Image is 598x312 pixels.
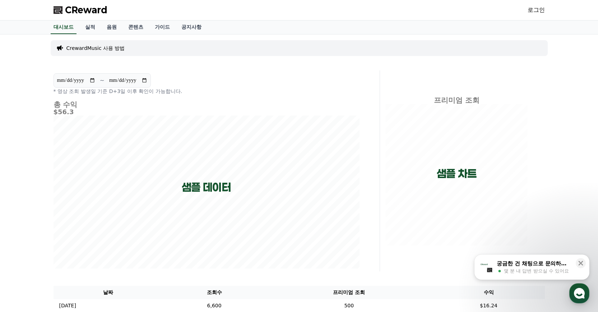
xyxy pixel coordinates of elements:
p: [DATE] [59,302,76,309]
a: CReward [54,4,107,16]
h4: 총 수익 [54,101,360,108]
a: 로그인 [528,6,545,14]
a: 음원 [101,20,122,34]
a: 대시보드 [51,20,77,34]
h5: $56.3 [54,108,360,116]
a: 공지사항 [176,20,207,34]
p: 샘플 데이터 [182,181,231,194]
a: 콘텐츠 [122,20,149,34]
p: * 영상 조회 발생일 기준 D+3일 이후 확인이 가능합니다. [54,88,360,95]
a: 가이드 [149,20,176,34]
th: 날짜 [54,286,163,299]
p: 샘플 차트 [437,167,477,180]
span: 홈 [23,238,27,244]
h4: 프리미엄 조회 [386,96,528,104]
th: 조회수 [163,286,265,299]
span: 대화 [66,239,74,245]
a: 대화 [47,228,93,246]
span: CReward [65,4,107,16]
a: 설정 [93,228,138,246]
th: 프리미엄 조회 [265,286,432,299]
a: 실적 [79,20,101,34]
span: 설정 [111,238,120,244]
a: 홈 [2,228,47,246]
a: CrewardMusic 사용 방법 [66,45,125,52]
p: ~ [100,76,105,85]
th: 수익 [433,286,545,299]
